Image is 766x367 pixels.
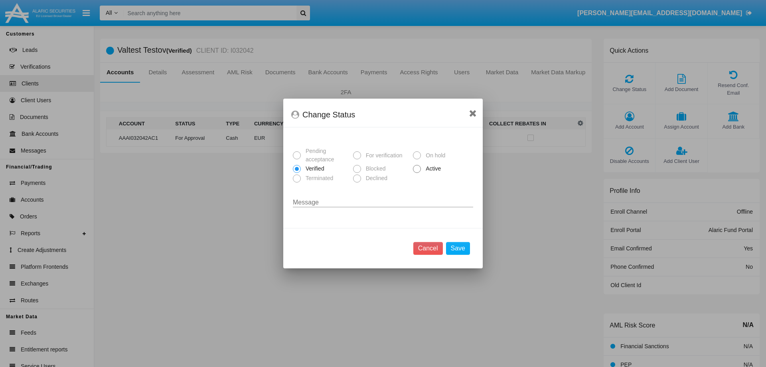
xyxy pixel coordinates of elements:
[446,242,470,255] button: Save
[361,174,389,183] span: Declined
[301,174,335,183] span: Terminated
[413,242,443,255] button: Cancel
[421,151,447,160] span: On hold
[301,165,326,173] span: Verified
[361,165,388,173] span: Blocked
[301,147,350,164] span: Pending acceptance
[421,165,443,173] span: Active
[291,108,475,121] div: Change Status
[361,151,405,160] span: For verification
